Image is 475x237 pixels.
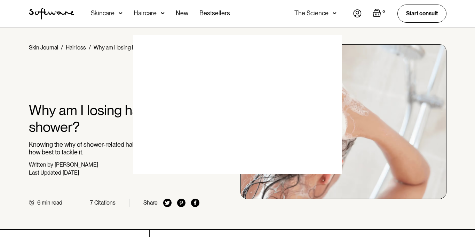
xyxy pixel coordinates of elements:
img: arrow down [161,10,165,17]
div: Written by [29,161,53,168]
div: 6 [37,199,40,206]
div: 7 [90,199,93,206]
img: Software Logo [29,8,74,20]
img: twitter icon [163,199,172,207]
img: facebook icon [191,199,199,207]
a: Hair loss [66,44,86,51]
div: min read [42,199,62,206]
div: Skincare [91,10,114,17]
h1: Why am I losing hair in the shower? [29,102,200,135]
img: blank image [133,35,342,174]
img: arrow down [333,10,337,17]
a: Skin Journal [29,44,58,51]
div: Last Updated [29,169,61,176]
a: Open empty cart [373,9,386,18]
a: Start consult [397,5,446,22]
div: The Science [294,10,328,17]
div: Haircare [134,10,157,17]
div: / [61,44,63,51]
a: home [29,8,74,20]
img: pinterest icon [177,199,185,207]
div: Citations [94,199,116,206]
div: 0 [381,9,386,15]
div: [DATE] [63,169,79,176]
p: Knowing the why of shower-related hair loss can give us the how best to tackle it. [29,141,200,156]
div: / [89,44,91,51]
div: Share [143,199,158,206]
div: Why am I losing hair in the shower? [94,44,177,51]
img: arrow down [119,10,122,17]
div: [PERSON_NAME] [55,161,98,168]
